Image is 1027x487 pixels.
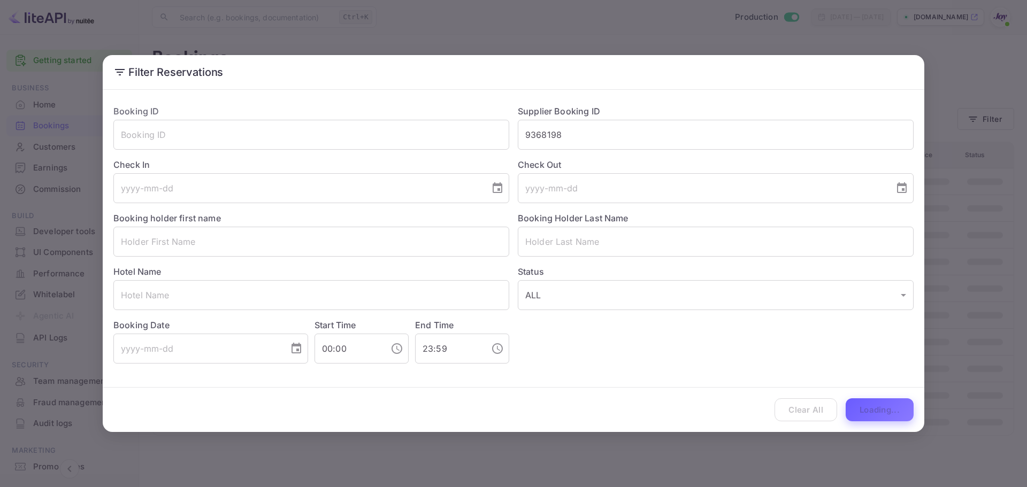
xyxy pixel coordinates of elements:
label: Booking ID [113,106,159,117]
input: hh:mm [415,334,482,364]
label: Start Time [315,320,356,330]
label: Booking Date [113,319,308,331]
input: yyyy-mm-dd [113,173,482,203]
div: ALL [518,280,914,310]
button: Choose date [286,338,307,359]
button: Choose date [891,177,913,199]
input: hh:mm [315,334,382,364]
label: Hotel Name [113,266,162,277]
label: Booking Holder Last Name [518,213,629,223]
label: Check In [113,158,509,171]
label: End Time [415,320,454,330]
input: Holder Last Name [518,227,914,257]
input: yyyy-mm-dd [518,173,887,203]
input: Supplier Booking ID [518,120,914,150]
input: yyyy-mm-dd [113,334,281,364]
label: Check Out [518,158,914,171]
input: Holder First Name [113,227,509,257]
button: Choose time, selected time is 11:59 PM [487,338,508,359]
h2: Filter Reservations [103,55,924,89]
input: Hotel Name [113,280,509,310]
label: Booking holder first name [113,213,221,223]
label: Supplier Booking ID [518,106,600,117]
button: Choose time, selected time is 12:00 AM [386,338,408,359]
button: Choose date [487,177,508,199]
input: Booking ID [113,120,509,150]
label: Status [518,265,914,278]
